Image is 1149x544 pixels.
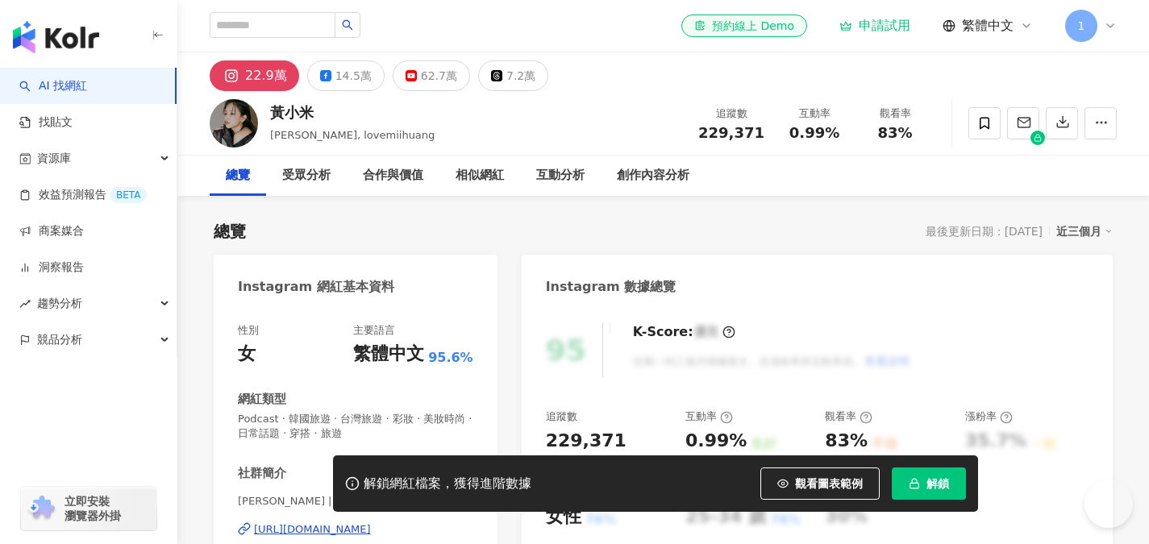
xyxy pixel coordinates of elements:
button: 解鎖 [892,467,966,500]
div: 0.99% [685,429,747,454]
div: 主要語言 [353,323,395,338]
div: 最後更新日期：[DATE] [926,225,1043,238]
span: Podcast · 韓國旅遊 · 台灣旅遊 · 彩妝 · 美妝時尚 · 日常話題 · 穿搭 · 旅遊 [238,412,473,441]
span: 競品分析 [37,322,82,358]
div: 83% [825,429,868,454]
span: 觀看圖表範例 [795,477,863,490]
span: 繁體中文 [962,17,1014,35]
span: 229,371 [698,124,764,141]
span: 95.6% [428,349,473,367]
div: 總覽 [226,166,250,185]
div: 繁體中文 [353,342,424,367]
div: K-Score : [633,323,735,341]
div: 預約線上 Demo [694,18,794,34]
span: 立即安裝 瀏覽器外掛 [65,494,121,523]
img: KOL Avatar [210,99,258,147]
div: 女性 [546,505,581,529]
a: 找貼文 [19,114,73,131]
div: 22.9萬 [245,64,287,87]
button: 14.5萬 [307,60,385,91]
a: 效益預測報告BETA [19,187,147,203]
div: 追蹤數 [546,409,577,424]
div: 創作內容分析 [617,166,689,185]
div: 近三個月 [1056,221,1113,242]
div: 229,371 [546,429,627,454]
div: 性別 [238,323,259,338]
span: [PERSON_NAME], lovemiihuang [270,129,435,141]
button: 22.9萬 [210,60,299,91]
div: 互動分析 [536,166,585,185]
div: 14.5萬 [335,64,372,87]
div: 黃小米 [270,102,435,123]
div: 漲粉率 [965,409,1013,424]
a: [URL][DOMAIN_NAME] [238,522,473,537]
a: 預約線上 Demo [681,15,807,37]
div: 觀看率 [825,409,872,424]
div: 受眾分析 [282,166,331,185]
div: Instagram 數據總覽 [546,278,676,296]
div: Instagram 網紅基本資料 [238,278,394,296]
span: 83% [877,125,912,141]
div: 總覽 [214,220,246,243]
a: chrome extension立即安裝 瀏覽器外掛 [21,487,156,530]
div: [URL][DOMAIN_NAME] [254,522,371,537]
div: 觀看率 [864,106,926,122]
span: 解鎖 [926,477,949,490]
button: 觀看圖表範例 [760,467,880,500]
span: search [342,19,353,31]
a: 洞察報告 [19,260,84,276]
div: 互動率 [685,409,733,424]
a: searchAI 找網紅 [19,78,87,94]
a: 商案媒合 [19,223,84,239]
img: chrome extension [26,496,57,521]
span: 0.99% [789,125,839,141]
div: 網紅類型 [238,391,286,408]
button: 7.2萬 [478,60,548,91]
div: 互動率 [784,106,845,122]
div: 解鎖網紅檔案，獲得進階數據 [364,475,531,492]
span: 資源庫 [37,140,71,176]
div: 62.7萬 [421,64,457,87]
div: 7.2萬 [506,64,535,87]
div: 相似網紅 [456,166,504,185]
img: logo [13,21,99,53]
span: rise [19,298,31,309]
button: 62.7萬 [393,60,470,91]
div: 女 [238,342,256,367]
div: 合作與價值 [363,166,423,185]
span: 1 [1078,17,1085,35]
a: 申請試用 [839,18,910,34]
span: 趨勢分析 [37,285,82,322]
div: 追蹤數 [698,106,764,122]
